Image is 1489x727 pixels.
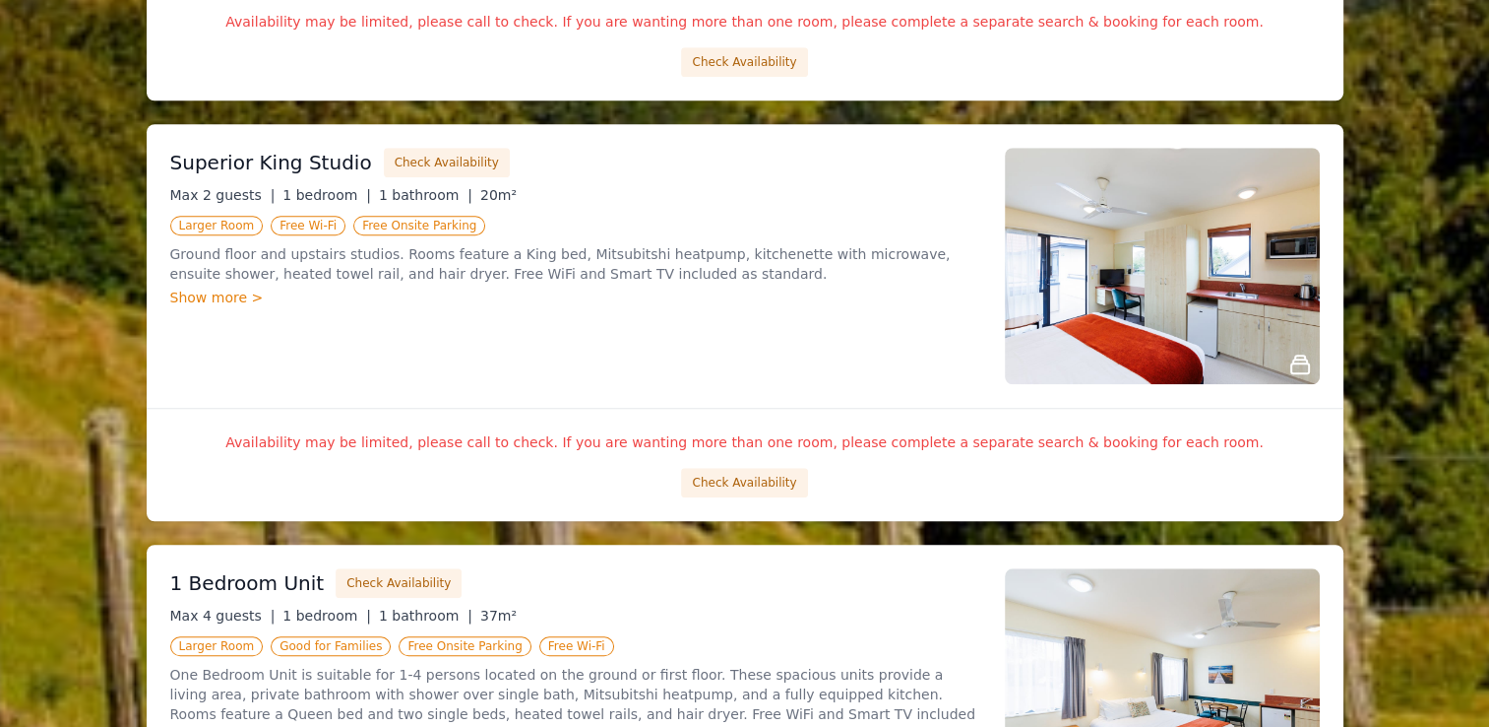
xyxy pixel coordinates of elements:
[379,187,472,203] span: 1 bathroom |
[681,47,807,77] button: Check Availability
[170,216,264,235] span: Larger Room
[480,608,517,624] span: 37m²
[353,216,485,235] span: Free Onsite Parking
[480,187,517,203] span: 20m²
[170,149,372,176] h3: Superior King Studio
[170,12,1320,32] p: Availability may be limited, please call to check. If you are wanting more than one room, please ...
[282,187,371,203] span: 1 bedroom |
[170,432,1320,452] p: Availability may be limited, please call to check. If you are wanting more than one room, please ...
[271,216,345,235] span: Free Wi-Fi
[399,636,530,656] span: Free Onsite Parking
[282,608,371,624] span: 1 bedroom |
[170,569,325,597] h3: 1 Bedroom Unit
[170,288,981,307] div: Show more >
[384,148,510,177] button: Check Availability
[681,468,807,497] button: Check Availability
[271,636,391,656] span: Good for Families
[336,568,462,598] button: Check Availability
[170,187,276,203] span: Max 2 guests |
[539,636,614,656] span: Free Wi-Fi
[170,608,276,624] span: Max 4 guests |
[170,244,981,284] p: Ground floor and upstairs studios. Rooms feature a King bed, Mitsubitshi heatpump, kitchenette wi...
[170,636,264,656] span: Larger Room
[379,608,472,624] span: 1 bathroom |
